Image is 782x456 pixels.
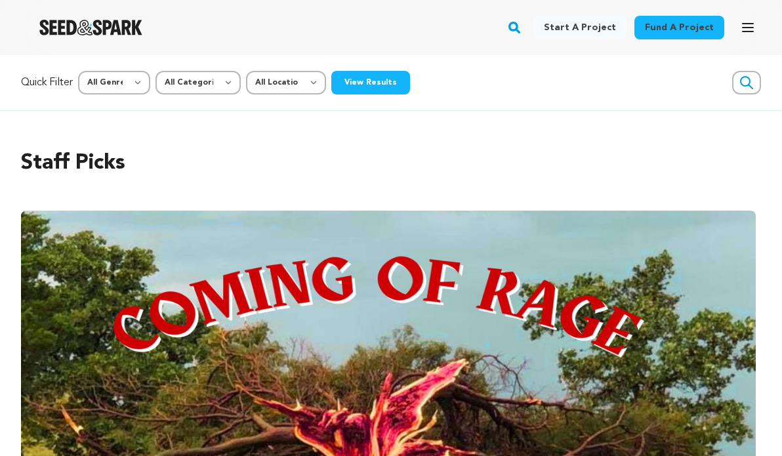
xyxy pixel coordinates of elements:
img: Seed&Spark Logo Dark Mode [39,20,142,35]
p: Quick Filter [21,75,73,91]
h2: Staff Picks [21,148,761,179]
a: Seed&Spark Homepage [39,20,142,35]
a: Start a project [533,16,627,39]
button: View Results [331,71,410,94]
a: Fund a project [634,16,724,39]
